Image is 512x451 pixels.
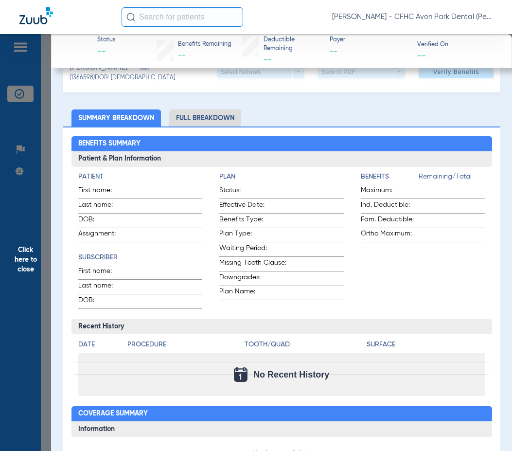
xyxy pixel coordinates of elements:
[264,36,321,53] span: Deductible Remaining
[78,340,119,350] h4: Date
[97,36,116,45] span: Status
[122,7,243,27] input: Search for patients
[219,215,291,228] span: Benefits Type:
[70,74,175,83] span: (1366598) DOB: [DEMOGRAPHIC_DATA]
[78,200,126,213] span: Last name:
[78,172,203,182] h4: Patient
[19,7,53,24] img: Zuub Logo
[463,404,512,451] iframe: Chat Widget
[245,340,363,350] h4: Tooth/Quad
[78,281,126,294] span: Last name:
[97,46,116,58] span: --
[178,52,186,59] span: --
[361,215,419,228] span: Fam. Deductible:
[417,50,426,60] span: --
[419,66,494,78] button: Verify Benefits
[361,200,419,213] span: Ind. Deductible:
[71,421,492,437] h3: Information
[71,136,492,152] h2: Benefits Summary
[78,266,126,279] span: First name:
[126,13,135,21] img: Search Icon
[78,185,126,198] span: First name:
[219,200,291,213] span: Effective Date:
[71,151,492,167] h3: Patient & Plan Information
[169,109,241,126] li: Full Breakdown
[433,68,479,76] span: Verify Benefits
[361,229,419,242] span: Ortho Maximum:
[219,229,291,242] span: Plan Type:
[219,243,291,256] span: Waiting Period:
[140,64,149,73] span: Edit
[219,172,344,182] h4: Plan
[367,340,485,353] app-breakdown-title: Surface
[361,172,419,185] app-breakdown-title: Benefits
[127,340,241,353] app-breakdown-title: Procedure
[245,340,363,353] app-breakdown-title: Tooth/Quad
[361,185,419,198] span: Maximum:
[78,340,119,353] app-breakdown-title: Date
[71,319,492,335] h3: Recent History
[367,340,485,350] h4: Surface
[361,172,419,182] h4: Benefits
[178,40,231,49] span: Benefits Remaining
[219,258,291,271] span: Missing Tooth Clause:
[78,295,126,308] span: DOB:
[71,109,161,126] li: Summary Breakdown
[417,41,496,50] span: Verified On
[219,287,291,300] span: Plan Name:
[264,56,271,64] span: --
[253,370,329,379] span: No Recent History
[219,185,291,198] span: Status:
[78,253,203,263] h4: Subscriber
[332,12,493,22] span: [PERSON_NAME] - CFHC Avon Park Dental (Peds)
[219,272,291,286] span: Downgrades:
[419,172,485,185] span: Remaining/Total
[234,367,247,382] img: Calendar
[71,406,492,422] h2: Coverage Summary
[330,36,409,45] span: Payer
[127,340,241,350] h4: Procedure
[330,46,409,58] span: --
[78,229,126,242] span: Assignment:
[78,215,126,228] span: DOB:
